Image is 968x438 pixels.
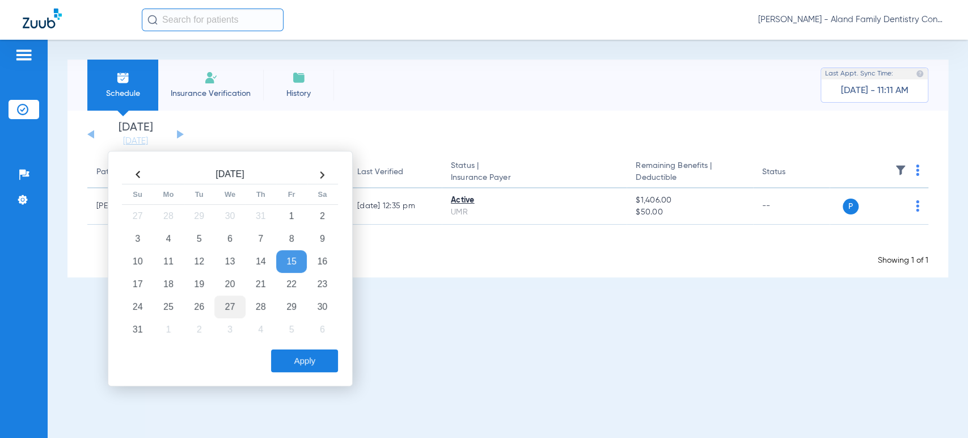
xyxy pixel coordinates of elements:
[96,166,146,178] div: Patient Name
[357,166,403,178] div: Last Verified
[451,207,618,218] div: UMR
[911,384,968,438] iframe: Chat Widget
[843,199,859,214] span: P
[271,349,338,372] button: Apply
[102,122,170,147] li: [DATE]
[96,166,192,178] div: Patient Name
[292,71,306,85] img: History
[451,172,618,184] span: Insurance Payer
[916,165,919,176] img: group-dot-blue.svg
[753,188,830,225] td: --
[147,15,158,25] img: Search Icon
[916,70,924,78] img: last sync help info
[627,157,753,188] th: Remaining Benefits |
[451,195,618,207] div: Active
[825,68,893,79] span: Last Appt. Sync Time:
[272,88,326,99] span: History
[23,9,62,28] img: Zuub Logo
[916,200,919,212] img: group-dot-blue.svg
[636,172,743,184] span: Deductible
[636,195,743,207] span: $1,406.00
[753,157,830,188] th: Status
[357,166,433,178] div: Last Verified
[204,71,218,85] img: Manual Insurance Verification
[116,71,130,85] img: Schedule
[167,88,255,99] span: Insurance Verification
[142,9,284,31] input: Search for patients
[878,256,928,264] span: Showing 1 of 1
[442,157,627,188] th: Status |
[758,14,945,26] span: [PERSON_NAME] - Aland Family Dentistry Continental
[841,85,908,96] span: [DATE] - 11:11 AM
[895,165,906,176] img: filter.svg
[15,48,33,62] img: hamburger-icon
[636,207,743,218] span: $50.00
[153,166,307,184] th: [DATE]
[348,188,442,225] td: [DATE] 12:35 PM
[96,88,150,99] span: Schedule
[102,136,170,147] a: [DATE]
